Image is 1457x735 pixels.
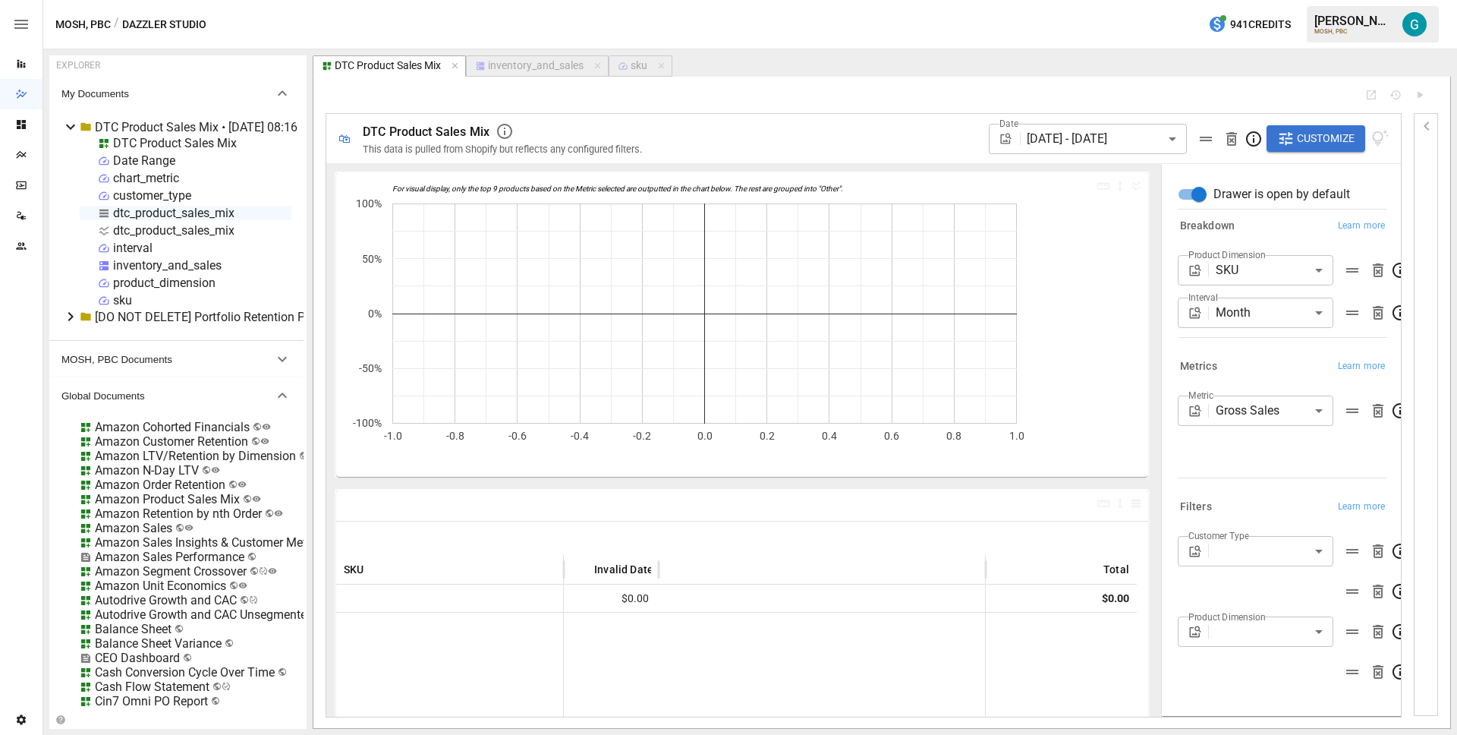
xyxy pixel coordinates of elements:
svg: Public [262,422,271,431]
div: Date Range [113,153,175,168]
text: For visual display, only the top 9 products based on the Metric selected are outputted in the cha... [392,185,843,194]
svg: Public [252,494,261,503]
div: inventory_and_sales [113,258,222,273]
button: Run Query [1414,89,1426,101]
button: MOSH, PBC [55,15,111,34]
text: 0.6 [884,430,899,442]
div: SKU [1216,255,1333,285]
text: -1.0 [384,430,402,442]
span: DTC Product Sales Mix [363,125,489,139]
text: -0.4 [571,430,589,442]
div: Cash Flow Statement [95,680,209,694]
svg: Public [184,523,194,532]
div: Amazon Product Sales Mix [95,492,240,506]
img: Gavin Acres [1402,12,1427,36]
div: [DATE] - [DATE] [1027,124,1187,154]
div: EXPLORER [56,60,100,71]
button: Collapse Folders [52,714,68,725]
div: Amazon Cohorted Financials [95,420,250,434]
div: dtc_product_sales_mix [113,206,234,220]
button: Open Report [1365,89,1377,101]
button: View documentation [1371,125,1389,153]
div: Amazon LTV/Retention by Dimension [95,449,296,463]
div: DTC Product Sales Mix • [DATE] 08:16 [95,120,297,134]
label: Interval [1188,291,1218,304]
h6: Breakdown [1180,218,1235,235]
div: Cin7 Omni PO Report [95,694,208,708]
text: 0.4 [822,430,837,442]
div: DTC Product Sales Mix [113,136,237,150]
svg: Published [259,566,268,576]
svg: Public [260,437,269,446]
button: Sort [366,559,387,580]
text: -100% [353,417,382,429]
button: sku [609,55,672,77]
svg: Public [211,465,220,475]
svg: Public [268,566,277,576]
div: dtc_product_sales_mix [113,223,234,238]
text: -0.2 [633,430,651,442]
span: Learn more [1338,359,1385,374]
span: $0.00 [571,585,651,612]
div: $0.00 [1102,585,1129,612]
label: Product Dimension [1188,610,1265,623]
div: / [114,15,119,34]
div: Amazon Sales [95,521,172,535]
span: Learn more [1338,500,1385,515]
text: 0.8 [946,430,961,442]
div: Cash Conversion Cycle Over Time [95,665,275,680]
div: Amazon Sales Insights & Customer Metrics [95,535,326,550]
text: 0.2 [760,430,775,442]
button: Customize [1267,125,1365,153]
label: Customer Type [1188,529,1249,542]
text: 50% [362,253,382,265]
button: DTC Product Sales Mix [313,55,466,77]
div: customer_type [113,188,191,203]
button: Sort [571,559,593,580]
div: product_dimension [113,276,216,290]
span: 941 Credits [1230,15,1291,34]
text: 100% [356,197,382,210]
div: Amazon Segment Crossover [95,564,247,579]
div: Total [1103,563,1129,576]
button: Global Documents [49,377,304,414]
text: -0.8 [446,430,464,442]
svg: Public [274,509,283,518]
span: Learn more [1338,219,1385,234]
div: Autodrive Growth and CAC [95,593,237,607]
text: 1.0 [1009,430,1024,442]
span: SKU [344,562,364,577]
button: My Documents [49,75,304,112]
span: This data is pulled from Shopify but reflects any configured filters. [363,144,642,155]
div: [PERSON_NAME] [1314,14,1393,28]
button: Gavin Acres [1393,3,1436,46]
div: sku [113,293,132,308]
div: Amazon Unit Economics [95,579,226,593]
label: Metric [1188,389,1213,402]
button: MOSH, PBC Documents [49,341,304,377]
label: Product Dimension [1188,248,1265,261]
div: interval [113,241,153,255]
div: Gross Sales [1216,396,1333,426]
div: Amazon N-Day LTV [95,463,199,478]
span: Customize [1297,129,1355,148]
div: Balance Sheet Variance [95,636,222,651]
text: 0.0 [697,430,713,442]
div: Balance Sheet [95,622,172,636]
svg: Public [238,581,247,590]
text: -50% [359,362,382,374]
div: sku [631,59,647,73]
div: Month [1216,298,1333,328]
span: My Documents [61,88,273,99]
svg: A chart. [336,173,1137,477]
div: Amazon Sales Performance [95,550,244,564]
text: 0% [368,308,382,320]
span: Global Documents [61,390,273,402]
label: Date [999,117,1018,130]
svg: Published [249,595,258,604]
div: Autodrive Growth and CAC Unsegmented [95,607,313,622]
text: -0.6 [508,430,527,442]
span: Invalid Date [594,562,653,577]
div: Amazon Order Retention [95,478,225,492]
